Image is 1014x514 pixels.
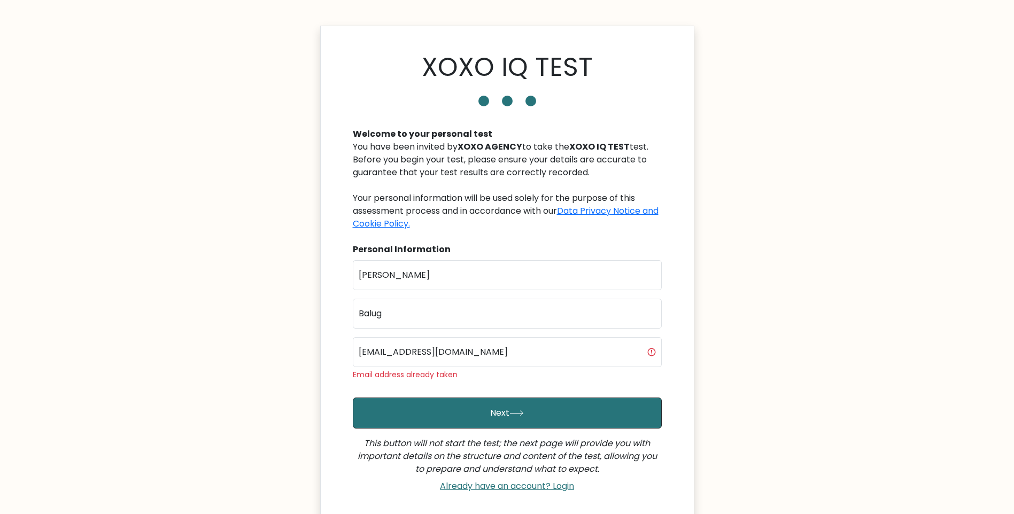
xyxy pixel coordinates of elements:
[353,337,662,367] input: Email
[422,52,593,83] h1: XOXO IQ TEST
[353,299,662,329] input: Last name
[353,369,662,380] div: Email address already taken
[353,398,662,429] button: Next
[353,128,662,141] div: Welcome to your personal test
[436,480,578,492] a: Already have an account? Login
[353,260,662,290] input: First name
[358,437,657,475] i: This button will not start the test; the next page will provide you with important details on the...
[353,141,662,230] div: You have been invited by to take the test. Before you begin your test, please ensure your details...
[353,205,659,230] a: Data Privacy Notice and Cookie Policy.
[353,243,662,256] div: Personal Information
[569,141,630,153] b: XOXO IQ TEST
[458,141,522,153] b: XOXO AGENCY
